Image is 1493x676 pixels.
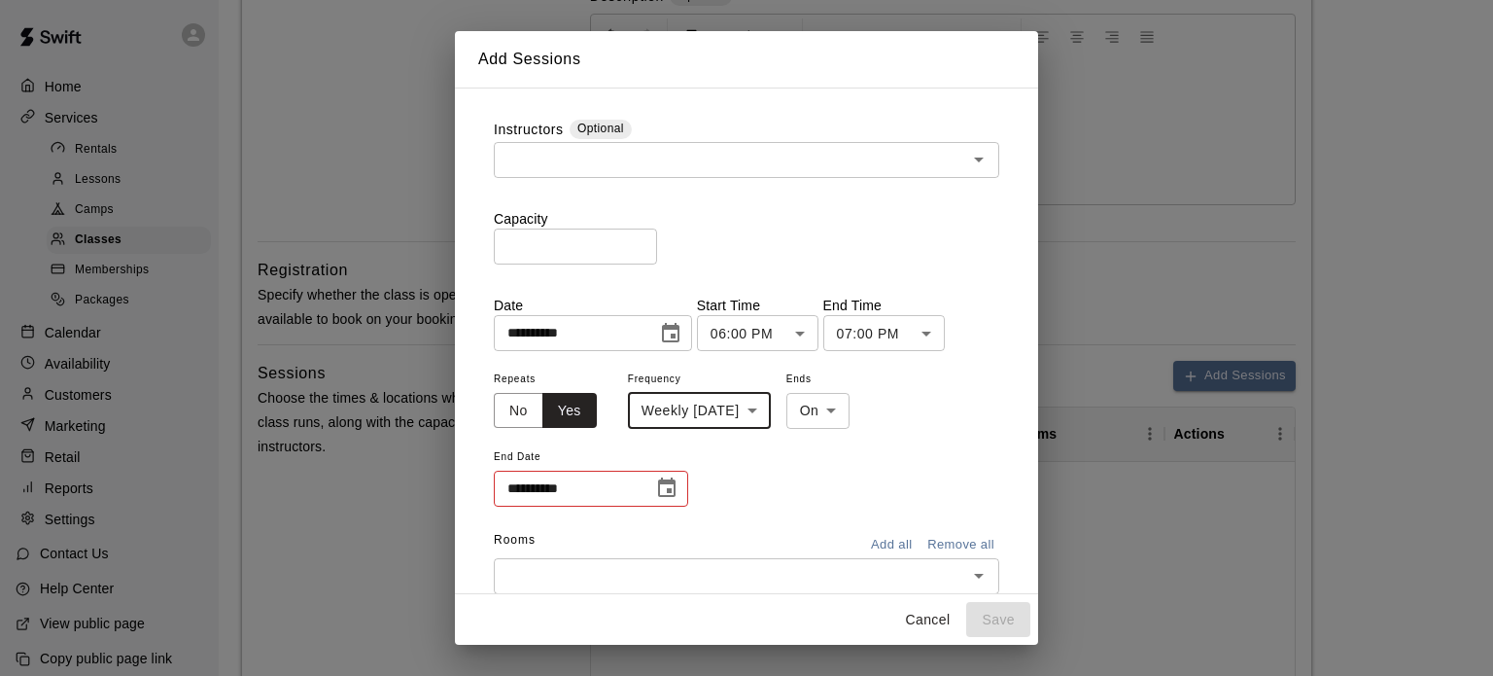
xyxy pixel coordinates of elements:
[494,445,688,471] span: End Date
[786,393,851,429] div: On
[786,367,851,393] span: Ends
[922,530,999,560] button: Remove all
[697,296,818,315] p: Start Time
[494,533,536,547] span: Rooms
[494,209,999,229] p: Capacity
[542,393,597,429] button: Yes
[860,530,922,560] button: Add all
[494,393,597,429] div: outlined button group
[647,469,686,508] button: Choose date
[577,122,624,135] span: Optional
[455,31,1038,88] h2: Add Sessions
[896,602,958,638] button: Cancel
[651,314,690,353] button: Choose date, selected date is Aug 26, 2025
[494,367,612,393] span: Repeats
[965,562,992,589] button: Open
[697,315,818,351] div: 06:00 PM
[494,296,692,315] p: Date
[628,393,771,429] div: Weekly [DATE]
[965,146,992,173] button: Open
[494,393,543,429] button: No
[823,315,945,351] div: 07:00 PM
[823,296,945,315] p: End Time
[494,120,564,142] label: Instructors
[628,367,771,393] span: Frequency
